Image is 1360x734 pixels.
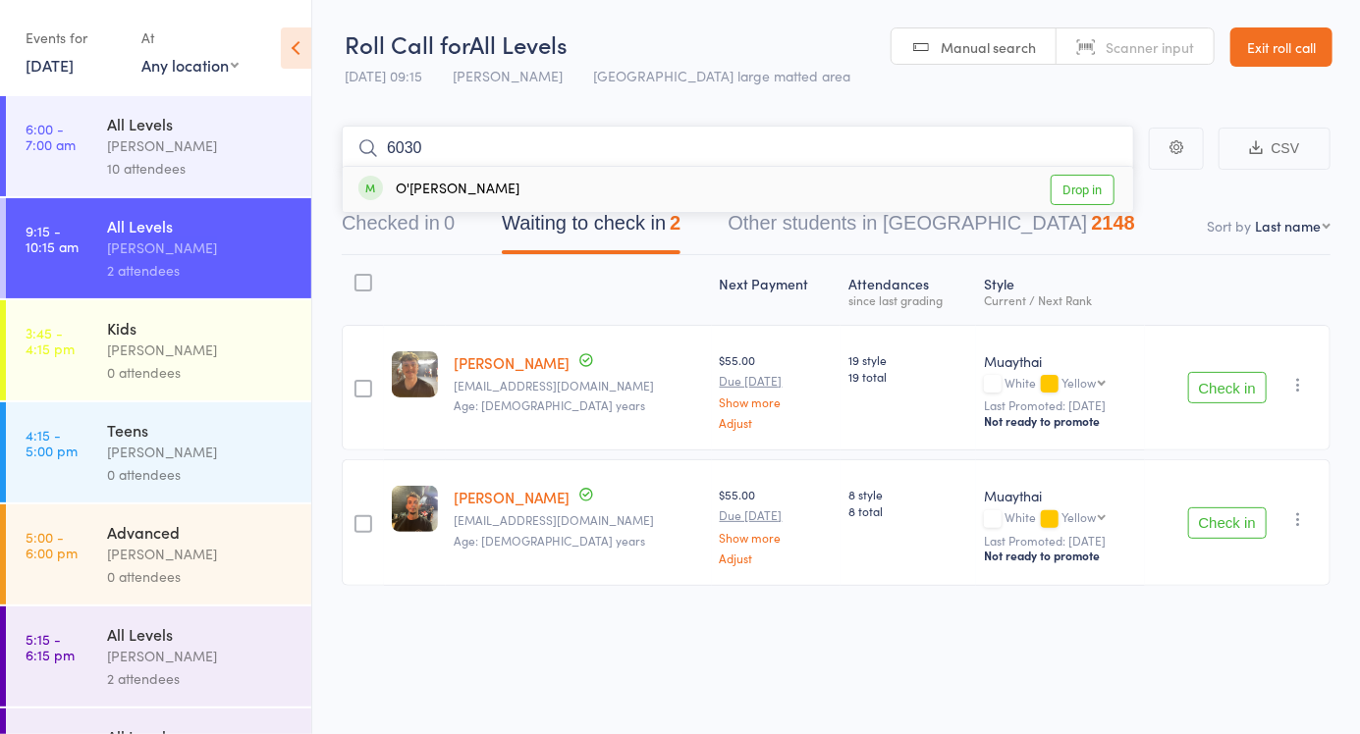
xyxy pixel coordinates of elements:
span: 8 style [848,486,968,502]
span: 19 total [848,368,968,385]
button: Check in [1188,372,1267,403]
div: 0 attendees [107,463,295,486]
small: Last Promoted: [DATE] [984,534,1137,548]
span: [GEOGRAPHIC_DATA] large matted area [593,66,850,85]
time: 4:15 - 5:00 pm [26,427,78,458]
a: Exit roll call [1230,27,1333,67]
div: Not ready to promote [984,548,1137,563]
div: Kids [107,317,295,339]
small: Due [DATE] [720,508,834,522]
span: Manual search [941,37,1036,57]
span: [PERSON_NAME] [453,66,563,85]
div: Not ready to promote [984,413,1137,429]
small: Last Promoted: [DATE] [984,398,1137,412]
div: Yellow [1061,376,1096,389]
div: [PERSON_NAME] [107,441,295,463]
div: All Levels [107,215,295,236]
a: 4:15 -5:00 pmTeens[PERSON_NAME]0 attendees [6,402,311,502]
div: $55.00 [720,486,834,563]
div: O'[PERSON_NAME] [358,179,519,201]
button: Waiting to check in2 [502,202,680,254]
span: [DATE] 09:15 [345,66,422,85]
div: [PERSON_NAME] [107,236,295,259]
div: Advanced [107,521,295,543]
div: since last grading [848,293,968,306]
span: Roll Call for [345,27,469,60]
span: All Levels [469,27,568,60]
a: Adjust [720,551,834,564]
div: Teens [107,419,295,441]
a: 3:45 -4:15 pmKids[PERSON_NAME]0 attendees [6,300,311,400]
div: 0 attendees [107,361,295,384]
img: image1756977381.png [392,351,438,397]
div: 0 attendees [107,565,295,588]
a: 5:00 -6:00 pmAdvanced[PERSON_NAME]0 attendees [6,504,311,604]
button: Other students in [GEOGRAPHIC_DATA]2148 [728,202,1135,254]
div: White [984,376,1137,393]
span: 8 total [848,502,968,519]
div: All Levels [107,113,295,134]
div: [PERSON_NAME] [107,339,295,361]
div: Current / Next Rank [984,293,1137,306]
div: 10 attendees [107,157,295,180]
a: 6:00 -7:00 amAll Levels[PERSON_NAME]10 attendees [6,96,311,196]
span: 19 style [848,351,968,368]
input: Search by name [342,126,1134,171]
button: Checked in0 [342,202,455,254]
a: 9:15 -10:15 amAll Levels[PERSON_NAME]2 attendees [6,198,311,298]
div: All Levels [107,623,295,645]
time: 5:00 - 6:00 pm [26,529,78,560]
div: $55.00 [720,351,834,429]
div: 2 attendees [107,667,295,690]
time: 9:15 - 10:15 am [26,223,79,254]
div: Muaythai [984,486,1137,505]
div: 0 [444,212,455,234]
div: Events for [26,22,122,54]
label: Sort by [1207,216,1251,236]
a: [PERSON_NAME] [454,352,570,373]
img: image1758612166.png [392,486,438,532]
a: [DATE] [26,54,74,76]
span: Age: [DEMOGRAPHIC_DATA] years [454,532,645,549]
div: [PERSON_NAME] [107,543,295,565]
div: [PERSON_NAME] [107,645,295,667]
div: Style [976,264,1145,316]
a: Show more [720,531,834,544]
time: 5:15 - 6:15 pm [26,631,75,662]
div: [PERSON_NAME] [107,134,295,157]
a: Drop in [1051,175,1115,205]
a: [PERSON_NAME] [454,487,570,507]
time: 6:00 - 7:00 am [26,121,76,152]
a: Show more [720,395,834,408]
div: 2 [670,212,680,234]
time: 3:45 - 4:15 pm [26,325,75,356]
div: Yellow [1061,510,1096,523]
span: Age: [DEMOGRAPHIC_DATA] years [454,396,645,413]
button: CSV [1219,128,1331,170]
button: Check in [1188,507,1267,539]
div: White [984,510,1137,527]
div: 2 attendees [107,259,295,282]
div: Last name [1255,216,1321,236]
div: Any location [141,54,239,76]
span: Scanner input [1106,37,1194,57]
div: Muaythai [984,351,1137,371]
small: beggsjack03@gmail.com [454,379,704,393]
a: 5:15 -6:15 pmAll Levels[PERSON_NAME]2 attendees [6,606,311,707]
small: Due [DATE] [720,374,834,388]
div: Atten­dances [841,264,976,316]
div: Next Payment [712,264,842,316]
a: Adjust [720,416,834,429]
div: At [141,22,239,54]
div: 2148 [1091,212,1135,234]
small: em.jarjar@gmail.com [454,513,704,527]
